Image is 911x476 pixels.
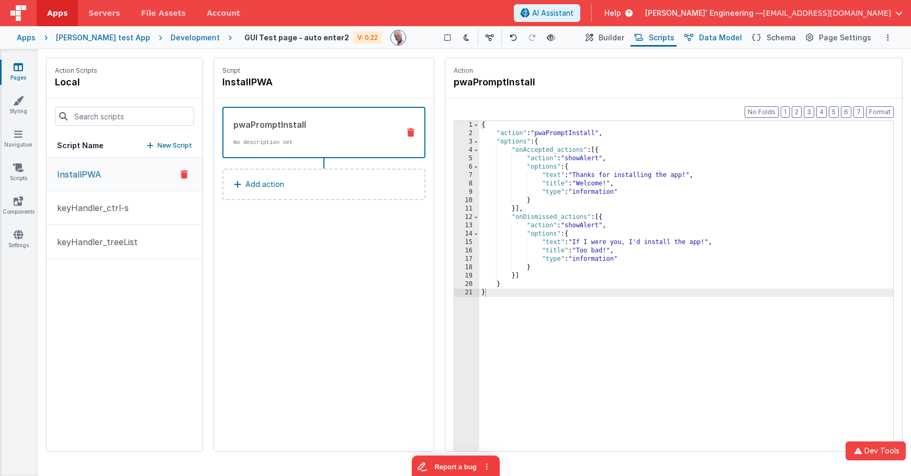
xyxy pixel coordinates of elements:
[57,140,104,151] h5: Script Name
[245,178,284,191] p: Add action
[781,106,790,118] button: 1
[454,129,479,138] div: 2
[454,121,479,129] div: 1
[645,8,903,18] button: [PERSON_NAME]' Engineering — [EMAIL_ADDRESS][DOMAIN_NAME]
[141,8,186,18] span: File Assets
[222,67,425,75] p: Script
[391,30,406,45] img: 11ac31fe5dc3d0eff3fbbbf7b26fa6e1
[454,263,479,272] div: 18
[454,75,611,90] h4: pwaPromptInstall
[645,8,763,18] span: [PERSON_NAME]' Engineering —
[147,140,192,151] button: New Script
[829,106,839,118] button: 5
[763,8,891,18] span: [EMAIL_ADDRESS][DOMAIN_NAME]
[17,32,36,43] div: Apps
[51,168,101,181] p: InstallPWA
[882,31,894,44] button: Options
[454,196,479,205] div: 10
[699,32,742,43] span: Data Model
[55,75,97,90] h4: local
[454,171,479,180] div: 7
[51,236,138,248] p: keyHandler_treeList
[846,441,906,460] button: Dev Tools
[649,32,674,43] span: Scripts
[748,29,798,47] button: Schema
[454,255,479,263] div: 17
[454,230,479,238] div: 14
[233,118,391,131] div: pwaPromptInstall
[454,238,479,247] div: 15
[454,67,894,75] p: Action
[353,31,382,44] div: V: 0.22
[88,8,120,18] span: Servers
[454,247,479,255] div: 16
[158,140,192,151] p: New Script
[804,106,814,118] button: 3
[47,8,68,18] span: Apps
[454,180,479,188] div: 8
[454,163,479,171] div: 6
[47,225,203,259] button: keyHandler_treeList
[604,8,621,18] span: Help
[47,191,203,225] button: keyHandler_ctrl-s
[56,32,150,43] div: [PERSON_NAME] test App
[802,29,873,47] button: Page Settings
[819,32,871,43] span: Page Settings
[454,146,479,154] div: 4
[454,205,479,213] div: 11
[454,188,479,196] div: 9
[55,107,194,126] input: Search scripts
[767,32,796,43] span: Schema
[55,67,97,75] p: Action Scripts
[171,32,220,43] div: Development
[853,106,864,118] button: 7
[599,32,624,43] span: Builder
[816,106,827,118] button: 4
[454,289,479,297] div: 21
[454,222,479,230] div: 13
[792,106,802,118] button: 2
[454,272,479,280] div: 19
[631,29,677,47] button: Scripts
[244,34,349,41] h4: GUI Test page - auto enter2
[47,158,203,191] button: InstallPWA
[51,202,129,214] p: keyHandler_ctrl-s
[454,213,479,222] div: 12
[866,106,894,118] button: Format
[745,106,779,118] button: No Folds
[454,154,479,163] div: 5
[222,75,379,90] h4: InstallPWA
[532,8,573,18] span: AI Assistant
[681,29,744,47] button: Data Model
[222,169,425,200] button: Add action
[454,280,479,289] div: 20
[514,4,580,22] button: AI Assistant
[454,138,479,146] div: 3
[582,29,626,47] button: Builder
[233,138,391,147] p: No description set
[841,106,851,118] button: 6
